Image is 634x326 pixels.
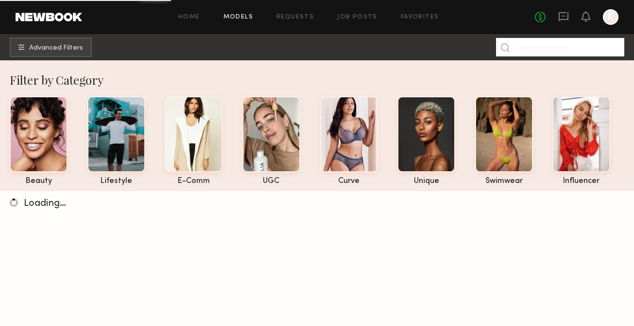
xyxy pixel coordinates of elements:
[87,177,145,185] div: lifestyle
[397,177,455,185] div: unique
[475,177,533,185] div: swimwear
[320,177,378,185] div: curve
[10,72,634,88] div: Filter by Category
[242,177,300,185] div: UGC
[223,14,253,20] a: Models
[29,45,83,52] span: Advanced Filters
[401,14,439,20] a: Favorites
[24,199,66,208] span: Loading…
[337,14,377,20] a: Job Posts
[165,177,223,185] div: e-comm
[10,37,92,57] button: Advanced Filters
[552,177,610,185] div: influencer
[10,177,68,185] div: beauty
[178,14,200,20] a: Home
[276,14,314,20] a: Requests
[603,9,618,25] a: K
